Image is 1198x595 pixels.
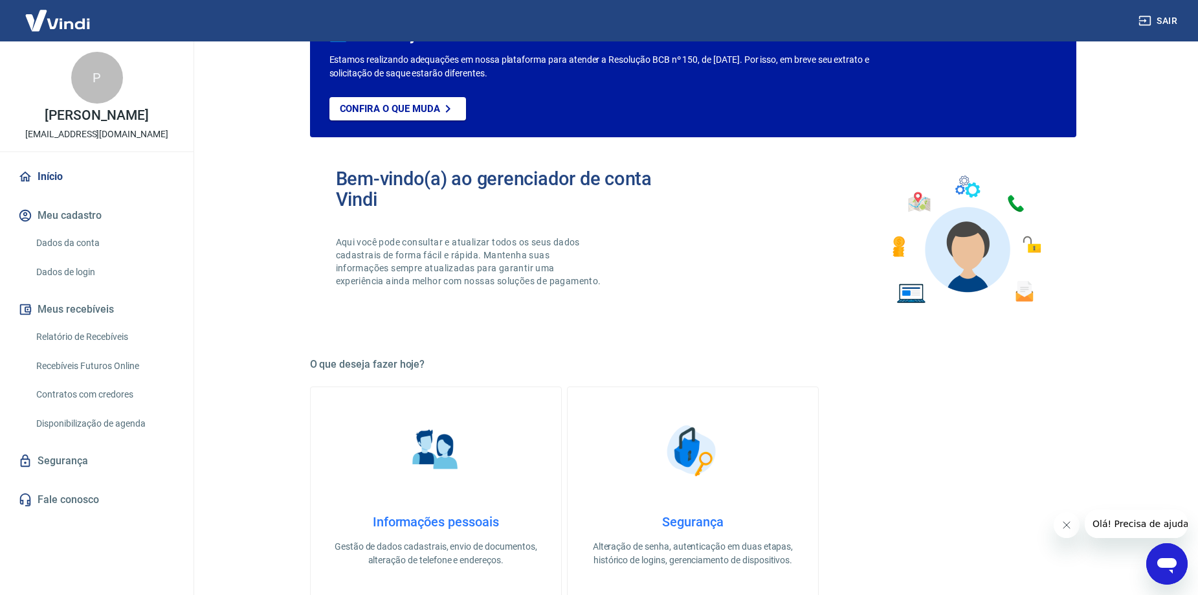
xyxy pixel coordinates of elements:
[336,168,693,210] h2: Bem-vindo(a) ao gerenciador de conta Vindi
[8,9,109,19] span: Olá! Precisa de ajuda?
[25,128,168,141] p: [EMAIL_ADDRESS][DOMAIN_NAME]
[329,53,911,80] p: Estamos realizando adequações em nossa plataforma para atender a Resolução BCB nº 150, de [DATE]....
[31,259,178,286] a: Dados de login
[16,163,178,191] a: Início
[16,447,178,475] a: Segurança
[331,514,540,530] h4: Informações pessoais
[340,103,440,115] p: Confira o que muda
[310,358,1076,371] h5: O que deseja fazer hoje?
[31,381,178,408] a: Contratos com credores
[329,97,466,120] a: Confira o que muda
[71,52,123,104] div: P
[1146,543,1188,585] iframe: Botão para abrir a janela de mensagens
[16,486,178,514] a: Fale conosco
[403,418,468,483] img: Informações pessoais
[16,1,100,40] img: Vindi
[588,540,797,567] p: Alteração de senha, autenticação em duas etapas, histórico de logins, gerenciamento de dispositivos.
[31,353,178,379] a: Recebíveis Futuros Online
[336,236,604,287] p: Aqui você pode consultar e atualizar todos os seus dados cadastrais de forma fácil e rápida. Mant...
[588,514,797,530] h4: Segurança
[660,418,725,483] img: Segurança
[331,540,540,567] p: Gestão de dados cadastrais, envio de documentos, alteração de telefone e endereços.
[16,201,178,230] button: Meu cadastro
[1136,9,1182,33] button: Sair
[1085,510,1188,538] iframe: Mensagem da empresa
[881,168,1050,311] img: Imagem de um avatar masculino com diversos icones exemplificando as funcionalidades do gerenciado...
[45,109,148,122] p: [PERSON_NAME]
[31,324,178,350] a: Relatório de Recebíveis
[1054,512,1080,538] iframe: Fechar mensagem
[31,230,178,256] a: Dados da conta
[31,410,178,437] a: Disponibilização de agenda
[16,295,178,324] button: Meus recebíveis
